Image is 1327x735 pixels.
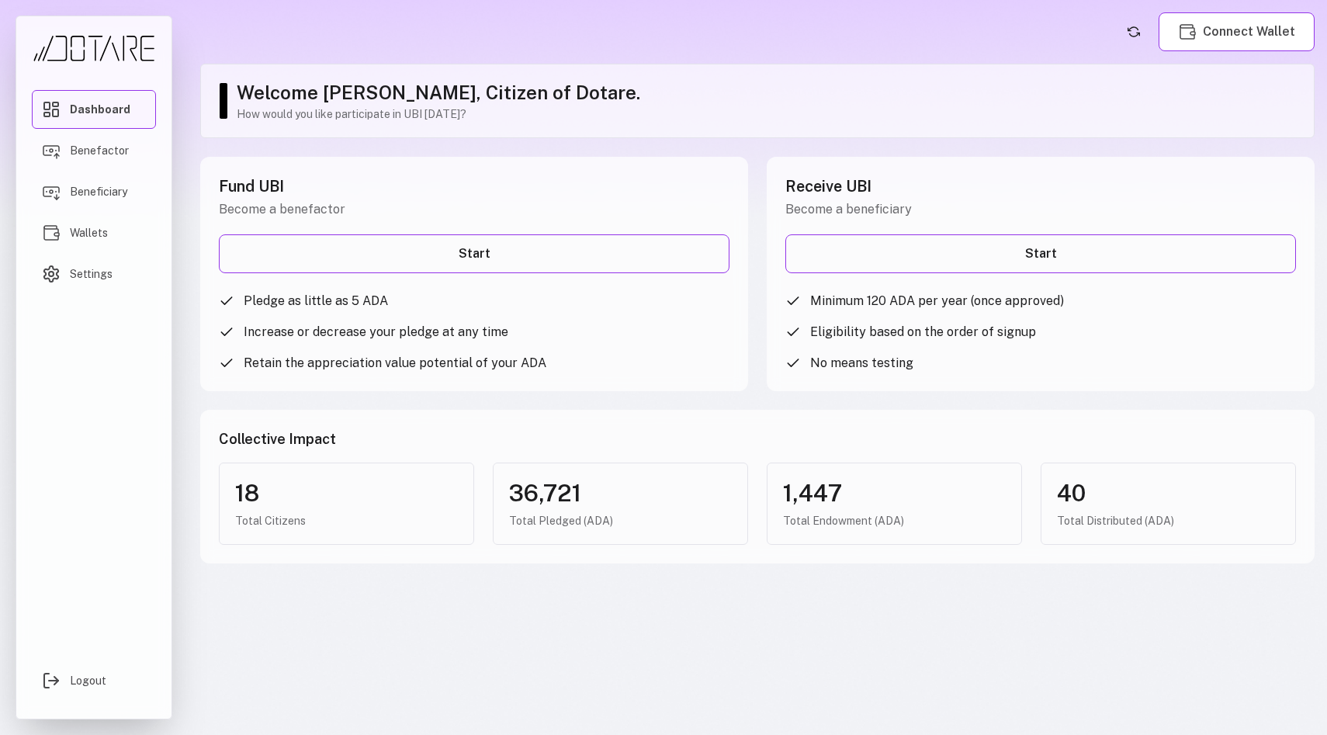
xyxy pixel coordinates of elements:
span: Benefactor [70,143,129,158]
img: Wallets [42,224,61,242]
button: Connect Wallet [1159,12,1315,51]
img: Wallets [1178,23,1197,41]
span: Logout [70,673,106,688]
img: Beneficiary [42,182,61,201]
img: Dotare Logo [32,35,156,62]
div: Total Distributed (ADA) [1057,513,1280,529]
h2: Receive UBI [785,175,1296,197]
div: Total Pledged (ADA) [509,513,732,529]
button: Refresh account status [1121,19,1146,44]
img: Benefactor [42,141,61,160]
span: Eligibility based on the order of signup [810,323,1036,341]
span: Pledge as little as 5 ADA [244,292,388,310]
span: Dashboard [70,102,130,117]
span: No means testing [810,354,913,373]
p: Become a benefactor [219,200,729,219]
p: Become a beneficiary [785,200,1296,219]
h2: Fund UBI [219,175,729,197]
span: Settings [70,266,113,282]
div: 18 [235,479,458,507]
span: Beneficiary [70,184,127,199]
h1: Welcome [PERSON_NAME], Citizen of Dotare. [237,80,1298,105]
p: How would you like participate in UBI [DATE]? [237,106,1298,122]
a: Start [785,234,1296,273]
div: Total Endowment (ADA) [783,513,1006,529]
a: Start [219,234,729,273]
div: Total Citizens [235,513,458,529]
span: Minimum 120 ADA per year (once approved) [810,292,1064,310]
span: Increase or decrease your pledge at any time [244,323,508,341]
div: 40 [1057,479,1280,507]
div: 36,721 [509,479,732,507]
div: 1,447 [783,479,1006,507]
span: Wallets [70,225,108,241]
span: Retain the appreciation value potential of your ADA [244,354,546,373]
h3: Collective Impact [219,428,1296,450]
